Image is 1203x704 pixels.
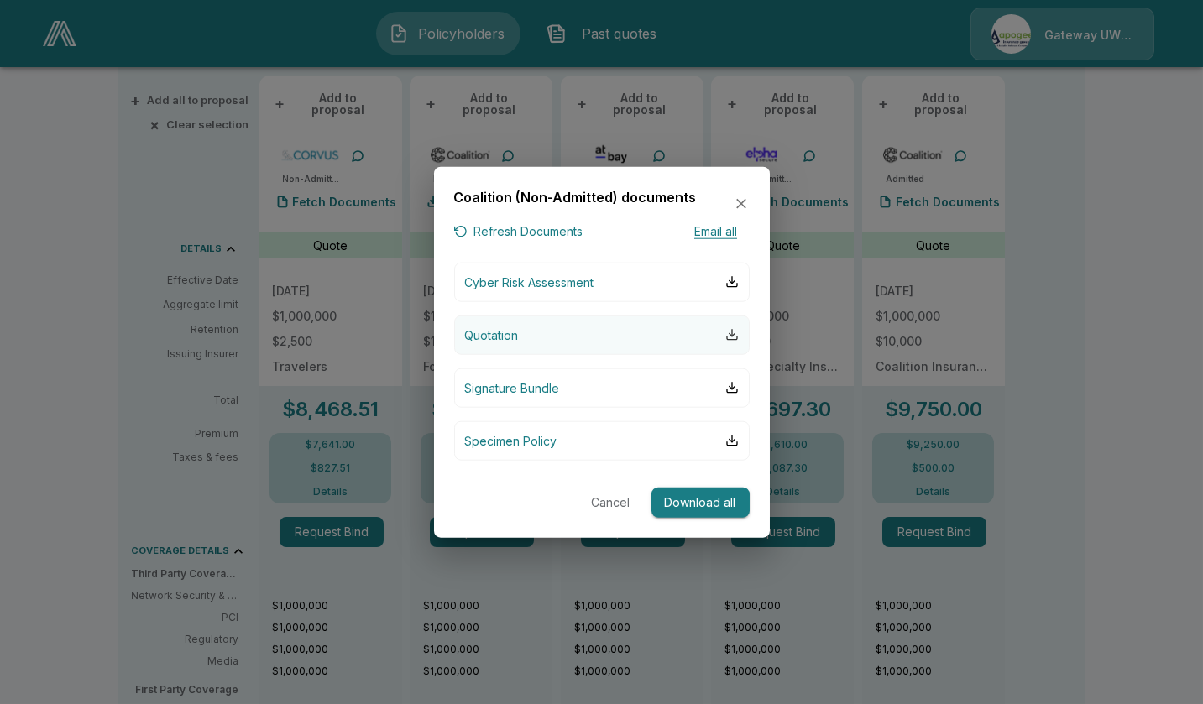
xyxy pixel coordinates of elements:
[651,487,750,518] button: Download all
[465,378,560,396] p: Signature Bundle
[454,186,697,208] h6: Coalition (Non-Admitted) documents
[454,262,750,301] button: Cyber Risk Assessment
[584,487,638,518] button: Cancel
[454,315,750,354] button: Quotation
[454,420,750,460] button: Specimen Policy
[465,431,557,449] p: Specimen Policy
[465,326,519,343] p: Quotation
[454,222,583,242] button: Refresh Documents
[683,222,750,242] button: Email all
[465,273,594,290] p: Cyber Risk Assessment
[454,368,750,407] button: Signature Bundle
